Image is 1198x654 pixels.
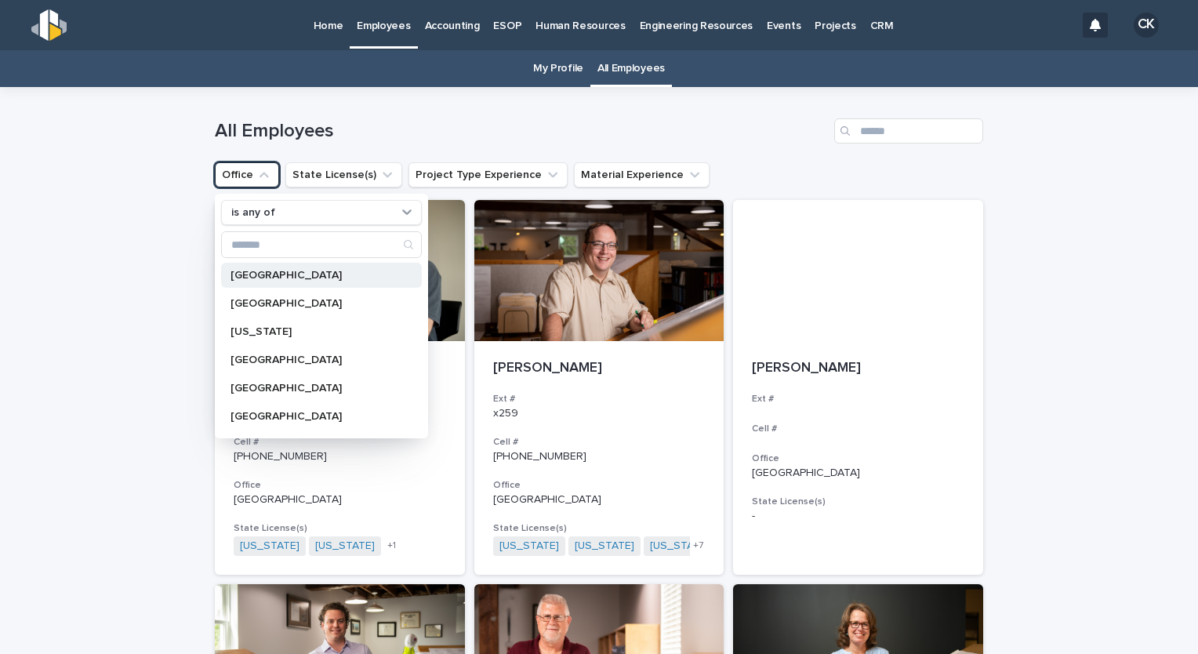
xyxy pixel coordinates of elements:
[493,522,706,535] h3: State License(s)
[231,326,397,337] p: [US_STATE]
[234,451,327,462] a: [PHONE_NUMBER]
[231,270,397,281] p: [GEOGRAPHIC_DATA]
[215,162,279,187] button: Office
[408,162,568,187] button: Project Type Experience
[1134,13,1159,38] div: CK
[493,393,706,405] h3: Ext #
[387,541,396,550] span: + 1
[733,200,983,575] a: [PERSON_NAME]Ext #Cell #Office[GEOGRAPHIC_DATA]State License(s)-
[221,231,422,258] div: Search
[752,510,964,523] p: -
[231,298,397,309] p: [GEOGRAPHIC_DATA]
[752,452,964,465] h3: Office
[493,479,706,492] h3: Office
[752,423,964,435] h3: Cell #
[315,540,375,553] a: [US_STATE]
[752,496,964,508] h3: State License(s)
[575,540,634,553] a: [US_STATE]
[234,493,446,507] p: [GEOGRAPHIC_DATA]
[222,232,421,257] input: Search
[231,354,397,365] p: [GEOGRAPHIC_DATA]
[31,9,67,41] img: s5b5MGTdWwFoU4EDV7nw
[493,408,518,419] a: x259
[231,383,397,394] p: [GEOGRAPHIC_DATA]
[231,411,397,422] p: [GEOGRAPHIC_DATA]
[493,436,706,449] h3: Cell #
[234,436,446,449] h3: Cell #
[474,200,724,575] a: [PERSON_NAME]Ext #x259Cell #[PHONE_NUMBER]Office[GEOGRAPHIC_DATA]State License(s)[US_STATE] [US_S...
[493,493,706,507] p: [GEOGRAPHIC_DATA]
[215,120,828,143] h1: All Employees
[234,479,446,492] h3: Office
[752,393,964,405] h3: Ext #
[574,162,710,187] button: Material Experience
[231,206,275,220] p: is any of
[693,541,703,550] span: + 7
[499,540,559,553] a: [US_STATE]
[493,451,586,462] a: [PHONE_NUMBER]
[834,118,983,144] input: Search
[240,540,299,553] a: [US_STATE]
[285,162,402,187] button: State License(s)
[650,540,710,553] a: [US_STATE]
[597,50,665,87] a: All Employees
[234,522,446,535] h3: State License(s)
[533,50,583,87] a: My Profile
[752,360,964,377] p: [PERSON_NAME]
[752,467,964,480] p: [GEOGRAPHIC_DATA]
[493,360,706,377] p: [PERSON_NAME]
